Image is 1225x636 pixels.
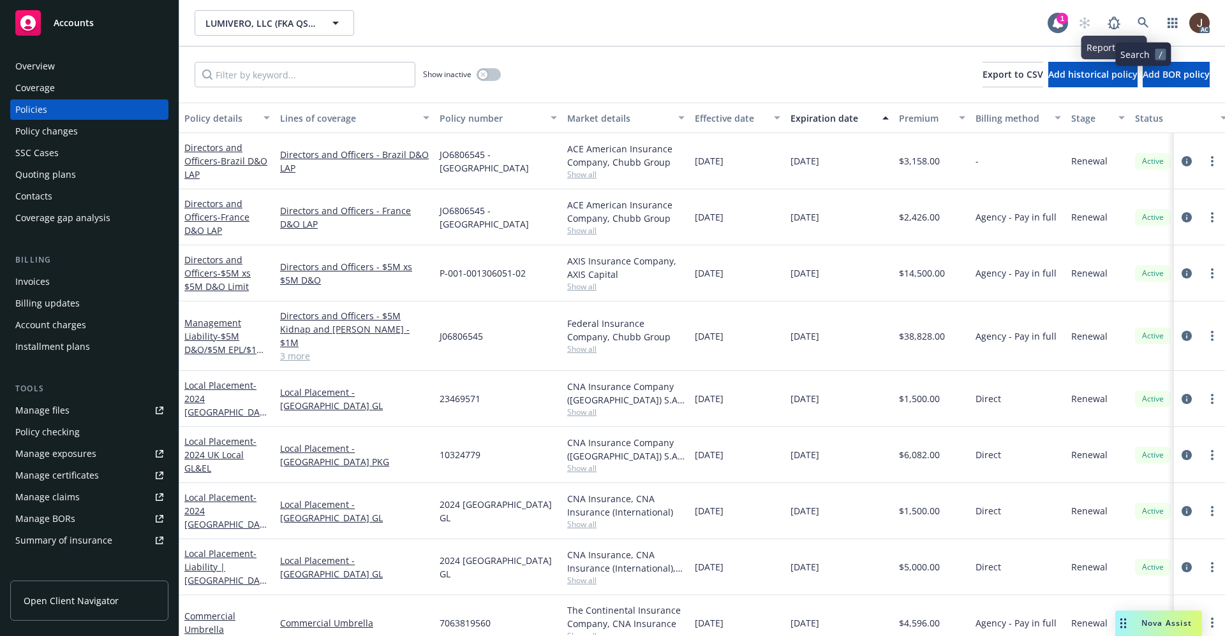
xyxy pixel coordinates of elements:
div: Coverage gap analysis [15,208,110,228]
div: CNA Insurance Company ([GEOGRAPHIC_DATA]) S.A., CNA Insurance, CNA Insurance (International), VZ ... [567,380,685,407]
div: Quoting plans [15,164,76,185]
span: Agency - Pay in full [976,616,1057,630]
a: Installment plans [10,336,168,357]
div: Coverage [15,78,55,98]
div: The Continental Insurance Company, CNA Insurance [567,603,685,630]
span: [DATE] [695,448,724,461]
span: $2,426.00 [899,210,940,224]
span: Active [1140,212,1166,223]
input: Filter by keyword... [195,62,415,87]
a: 3 more [280,349,429,363]
span: JO6806545 - [GEOGRAPHIC_DATA] [440,204,557,231]
div: Overview [15,56,55,76]
a: Manage BORs [10,509,168,529]
div: Manage certificates [15,465,99,486]
div: Billing updates [15,293,80,314]
span: [DATE] [695,504,724,517]
a: Coverage [10,78,168,98]
div: Manage files [15,400,70,421]
span: $1,500.00 [899,392,940,405]
div: Contacts [15,186,52,206]
a: Contacts [10,186,168,206]
a: Manage certificates [10,465,168,486]
a: Local Placement [184,435,256,474]
span: Accounts [54,18,94,28]
a: Management Liability [184,317,269,382]
button: Expiration date [785,103,894,133]
span: Renewal [1071,392,1108,405]
a: circleInformation [1179,503,1194,519]
span: Agency - Pay in full [976,210,1057,224]
a: Commercial Umbrella [184,610,235,635]
span: Renewal [1071,504,1108,517]
div: Policy changes [15,121,78,141]
span: Active [1140,330,1166,342]
a: Billing updates [10,293,168,314]
span: - $5M xs $5M D&O Limit [184,267,251,293]
span: Show all [567,281,685,292]
span: Renewal [1071,560,1108,574]
a: Directors and Officers [184,141,267,180]
a: SSC Cases [10,143,168,163]
a: Accounts [10,5,168,41]
span: [DATE] [791,560,819,574]
div: SSC Cases [15,143,59,163]
a: Directors and Officers - $5M [280,309,429,322]
span: - [976,154,979,168]
div: Installment plans [15,336,90,357]
a: Report a Bug [1101,10,1127,36]
a: Directors and Officers [184,254,251,293]
a: more [1205,391,1220,407]
a: more [1205,503,1220,519]
button: Premium [894,103,970,133]
span: Show all [567,407,685,417]
a: Policy checking [10,422,168,442]
span: Active [1140,393,1166,405]
button: Lines of coverage [275,103,434,133]
span: [DATE] [791,329,819,343]
div: Policy details [184,112,256,125]
a: Account charges [10,315,168,335]
a: Search [1131,10,1156,36]
button: Stage [1066,103,1130,133]
span: $38,828.00 [899,329,945,343]
div: Market details [567,112,671,125]
span: [DATE] [695,560,724,574]
div: Federal Insurance Company, Chubb Group [567,317,685,343]
a: more [1205,447,1220,463]
span: $14,500.00 [899,266,945,280]
a: circleInformation [1179,266,1194,281]
span: Add BOR policy [1143,68,1210,80]
span: [DATE] [791,266,819,280]
span: [DATE] [791,392,819,405]
a: more [1205,615,1220,630]
a: Directors and Officers - $5M xs $5M D&O [280,260,429,287]
span: $3,158.00 [899,154,940,168]
a: Directors and Officers [184,198,249,236]
span: JO6806545 - [GEOGRAPHIC_DATA] [440,148,557,175]
a: Summary of insurance [10,530,168,551]
span: Renewal [1071,154,1108,168]
div: Expiration date [791,112,875,125]
a: Commercial Umbrella [280,616,429,630]
div: ACE American Insurance Company, Chubb Group [567,142,685,169]
span: 2024 [GEOGRAPHIC_DATA] GL [440,554,557,581]
a: Local Placement [184,379,265,431]
div: Manage claims [15,487,80,507]
span: Agency - Pay in full [976,266,1057,280]
a: circleInformation [1179,210,1194,225]
span: Renewal [1071,329,1108,343]
div: Billing [10,254,168,266]
div: Policies [15,99,47,120]
span: Direct [976,392,1001,405]
div: Manage BORs [15,509,75,529]
a: circleInformation [1179,560,1194,575]
span: Active [1140,268,1166,279]
div: AXIS Insurance Company, AXIS Capital [567,254,685,281]
span: 7063819560 [440,616,491,630]
span: - $5M D&O/$5M EPL/$1M FID/$1M Crime/$1M K&R [184,330,269,382]
a: more [1205,328,1220,343]
button: Billing method [970,103,1066,133]
div: Invoices [15,271,50,292]
div: Lines of coverage [280,112,415,125]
